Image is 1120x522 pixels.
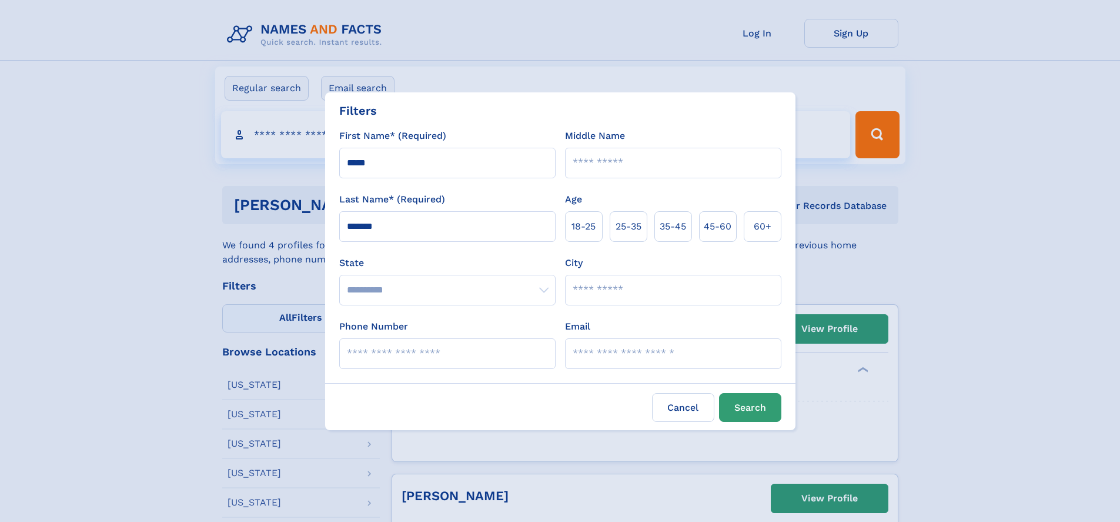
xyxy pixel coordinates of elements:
[565,256,583,270] label: City
[704,220,731,234] span: 45‑60
[652,393,714,422] label: Cancel
[719,393,781,422] button: Search
[339,256,556,270] label: State
[616,220,641,234] span: 25‑35
[565,320,590,334] label: Email
[754,220,771,234] span: 60+
[571,220,596,234] span: 18‑25
[339,129,446,143] label: First Name* (Required)
[565,129,625,143] label: Middle Name
[339,320,408,334] label: Phone Number
[565,192,582,207] label: Age
[339,192,445,207] label: Last Name* (Required)
[339,102,377,119] div: Filters
[660,220,686,234] span: 35‑45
